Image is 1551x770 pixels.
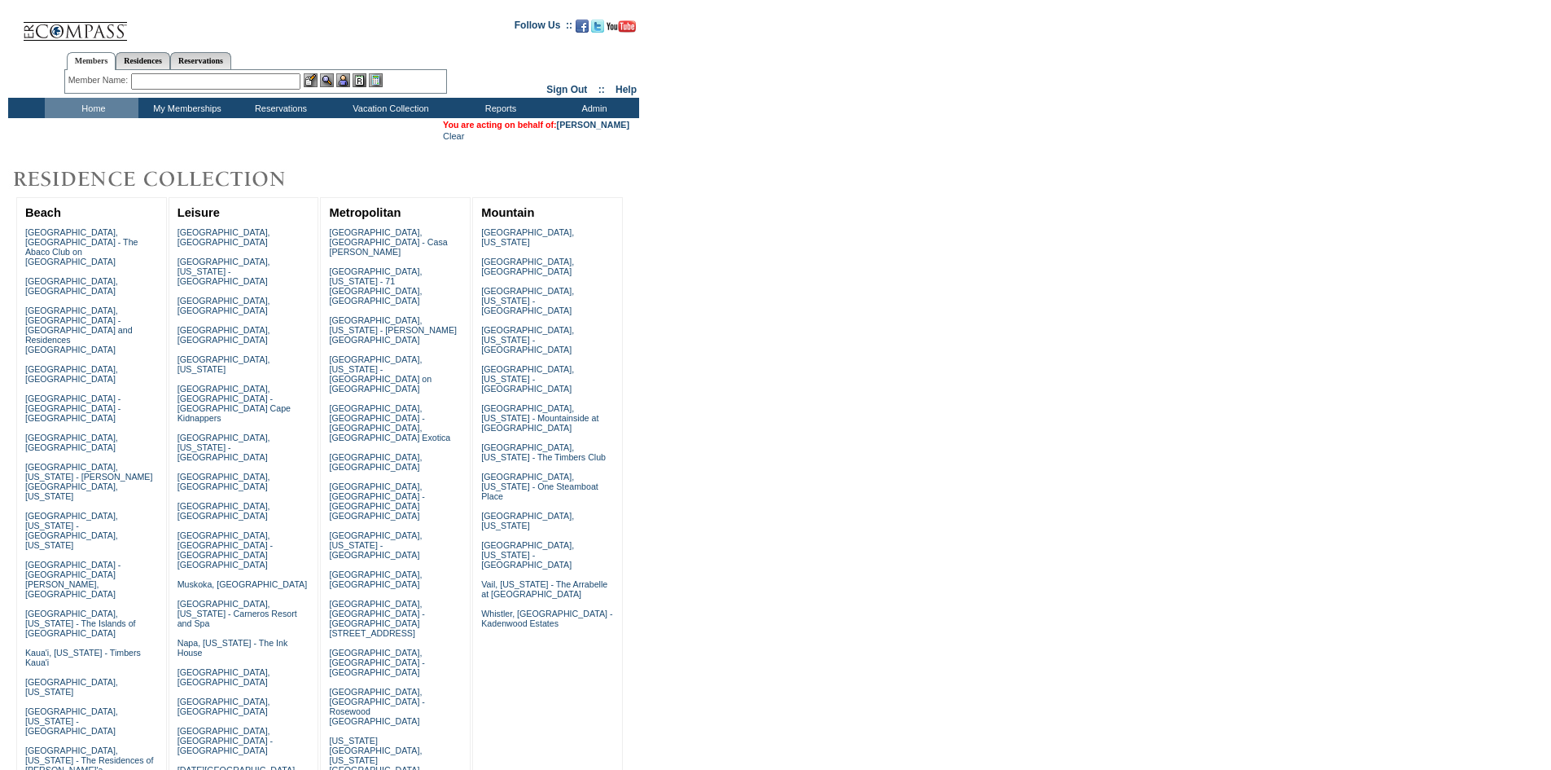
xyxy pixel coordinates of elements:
[177,472,270,491] a: [GEOGRAPHIC_DATA], [GEOGRAPHIC_DATA]
[177,257,270,286] a: [GEOGRAPHIC_DATA], [US_STATE] - [GEOGRAPHIC_DATA]
[177,638,288,658] a: Napa, [US_STATE] - The Ink House
[25,706,118,736] a: [GEOGRAPHIC_DATA], [US_STATE] - [GEOGRAPHIC_DATA]
[25,394,120,423] a: [GEOGRAPHIC_DATA] - [GEOGRAPHIC_DATA] - [GEOGRAPHIC_DATA]
[481,206,534,219] a: Mountain
[25,433,118,452] a: [GEOGRAPHIC_DATA], [GEOGRAPHIC_DATA]
[25,227,138,266] a: [GEOGRAPHIC_DATA], [GEOGRAPHIC_DATA] - The Abaco Club on [GEOGRAPHIC_DATA]
[25,609,136,638] a: [GEOGRAPHIC_DATA], [US_STATE] - The Islands of [GEOGRAPHIC_DATA]
[25,206,61,219] a: Beach
[25,677,118,697] a: [GEOGRAPHIC_DATA], [US_STATE]
[177,227,270,247] a: [GEOGRAPHIC_DATA], [GEOGRAPHIC_DATA]
[329,530,422,560] a: [GEOGRAPHIC_DATA], [US_STATE] - [GEOGRAPHIC_DATA]
[25,648,141,667] a: Kaua'i, [US_STATE] - Timbers Kaua'i
[116,52,170,69] a: Residences
[329,648,424,677] a: [GEOGRAPHIC_DATA], [GEOGRAPHIC_DATA] - [GEOGRAPHIC_DATA]
[232,98,326,118] td: Reservations
[481,472,598,501] a: [GEOGRAPHIC_DATA], [US_STATE] - One Steamboat Place
[25,276,118,296] a: [GEOGRAPHIC_DATA], [GEOGRAPHIC_DATA]
[304,73,318,87] img: b_edit.gif
[369,73,383,87] img: b_calculator.gif
[545,98,639,118] td: Admin
[607,24,636,34] a: Subscribe to our YouTube Channel
[25,306,133,354] a: [GEOGRAPHIC_DATA], [GEOGRAPHIC_DATA] - [GEOGRAPHIC_DATA] and Residences [GEOGRAPHIC_DATA]
[177,501,270,521] a: [GEOGRAPHIC_DATA], [GEOGRAPHIC_DATA]
[68,73,131,87] div: Member Name:
[329,482,424,521] a: [GEOGRAPHIC_DATA], [GEOGRAPHIC_DATA] - [GEOGRAPHIC_DATA] [GEOGRAPHIC_DATA]
[576,20,589,33] img: Become our fan on Facebook
[326,98,452,118] td: Vacation Collection
[576,24,589,34] a: Become our fan on Facebook
[481,579,607,599] a: Vail, [US_STATE] - The Arrabelle at [GEOGRAPHIC_DATA]
[25,560,120,599] a: [GEOGRAPHIC_DATA] - [GEOGRAPHIC_DATA][PERSON_NAME], [GEOGRAPHIC_DATA]
[177,667,270,687] a: [GEOGRAPHIC_DATA], [GEOGRAPHIC_DATA]
[25,364,118,384] a: [GEOGRAPHIC_DATA], [GEOGRAPHIC_DATA]
[607,20,636,33] img: Subscribe to our YouTube Channel
[329,403,450,442] a: [GEOGRAPHIC_DATA], [GEOGRAPHIC_DATA] - [GEOGRAPHIC_DATA], [GEOGRAPHIC_DATA] Exotica
[353,73,366,87] img: Reservations
[177,384,291,423] a: [GEOGRAPHIC_DATA], [GEOGRAPHIC_DATA] - [GEOGRAPHIC_DATA] Cape Kidnappers
[481,325,574,354] a: [GEOGRAPHIC_DATA], [US_STATE] - [GEOGRAPHIC_DATA]
[329,227,447,257] a: [GEOGRAPHIC_DATA], [GEOGRAPHIC_DATA] - Casa [PERSON_NAME]
[481,257,574,276] a: [GEOGRAPHIC_DATA], [GEOGRAPHIC_DATA]
[177,599,297,628] a: [GEOGRAPHIC_DATA], [US_STATE] - Carneros Resort and Spa
[25,511,118,550] a: [GEOGRAPHIC_DATA], [US_STATE] - [GEOGRAPHIC_DATA], [US_STATE]
[443,131,464,141] a: Clear
[170,52,231,69] a: Reservations
[177,354,270,374] a: [GEOGRAPHIC_DATA], [US_STATE]
[481,227,574,247] a: [GEOGRAPHIC_DATA], [US_STATE]
[67,52,116,70] a: Members
[329,452,422,472] a: [GEOGRAPHIC_DATA], [GEOGRAPHIC_DATA]
[481,442,606,462] a: [GEOGRAPHIC_DATA], [US_STATE] - The Timbers Club
[329,266,422,306] a: [GEOGRAPHIC_DATA], [US_STATE] - 71 [GEOGRAPHIC_DATA], [GEOGRAPHIC_DATA]
[177,325,270,345] a: [GEOGRAPHIC_DATA], [GEOGRAPHIC_DATA]
[591,20,604,33] img: Follow us on Twitter
[443,120,629,130] span: You are acting on behalf of:
[481,540,574,570] a: [GEOGRAPHIC_DATA], [US_STATE] - [GEOGRAPHIC_DATA]
[329,315,457,345] a: [GEOGRAPHIC_DATA], [US_STATE] - [PERSON_NAME][GEOGRAPHIC_DATA]
[329,599,424,638] a: [GEOGRAPHIC_DATA], [GEOGRAPHIC_DATA] - [GEOGRAPHIC_DATA][STREET_ADDRESS]
[177,296,270,315] a: [GEOGRAPHIC_DATA], [GEOGRAPHIC_DATA]
[177,726,273,755] a: [GEOGRAPHIC_DATA], [GEOGRAPHIC_DATA] - [GEOGRAPHIC_DATA]
[481,609,612,628] a: Whistler, [GEOGRAPHIC_DATA] - Kadenwood Estates
[329,354,432,394] a: [GEOGRAPHIC_DATA], [US_STATE] - [GEOGRAPHIC_DATA] on [GEOGRAPHIC_DATA]
[557,120,629,130] a: [PERSON_NAME]
[8,163,326,196] img: Destinations by Exclusive Resorts
[481,511,574,530] a: [GEOGRAPHIC_DATA], [US_STATE]
[177,530,273,570] a: [GEOGRAPHIC_DATA], [GEOGRAPHIC_DATA] - [GEOGRAPHIC_DATA] [GEOGRAPHIC_DATA]
[546,84,587,95] a: Sign Out
[481,286,574,315] a: [GEOGRAPHIC_DATA], [US_STATE] - [GEOGRAPHIC_DATA]
[481,403,598,433] a: [GEOGRAPHIC_DATA], [US_STATE] - Mountainside at [GEOGRAPHIC_DATA]
[329,570,422,589] a: [GEOGRAPHIC_DATA], [GEOGRAPHIC_DATA]
[336,73,350,87] img: Impersonate
[616,84,637,95] a: Help
[515,18,572,37] td: Follow Us ::
[591,24,604,34] a: Follow us on Twitter
[177,433,270,462] a: [GEOGRAPHIC_DATA], [US_STATE] - [GEOGRAPHIC_DATA]
[481,364,574,394] a: [GEOGRAPHIC_DATA], [US_STATE] - [GEOGRAPHIC_DATA]
[329,687,424,726] a: [GEOGRAPHIC_DATA], [GEOGRAPHIC_DATA] - Rosewood [GEOGRAPHIC_DATA]
[452,98,545,118] td: Reports
[320,73,334,87] img: View
[177,579,307,589] a: Muskoka, [GEOGRAPHIC_DATA]
[25,462,153,501] a: [GEOGRAPHIC_DATA], [US_STATE] - [PERSON_NAME][GEOGRAPHIC_DATA], [US_STATE]
[22,8,128,42] img: Compass Home
[177,697,270,716] a: [GEOGRAPHIC_DATA], [GEOGRAPHIC_DATA]
[138,98,232,118] td: My Memberships
[8,24,21,25] img: i.gif
[45,98,138,118] td: Home
[329,206,401,219] a: Metropolitan
[177,206,220,219] a: Leisure
[598,84,605,95] span: ::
